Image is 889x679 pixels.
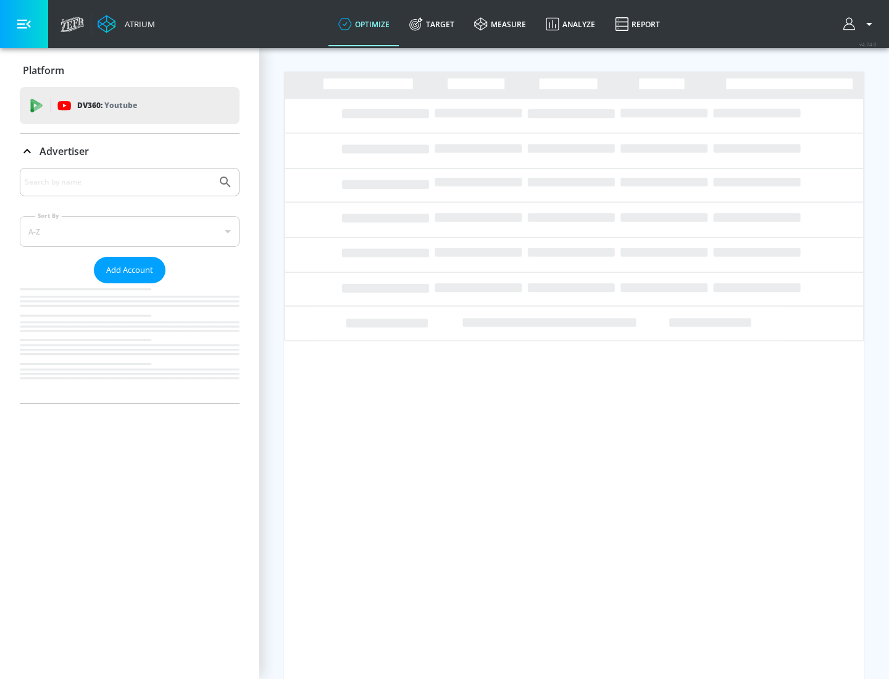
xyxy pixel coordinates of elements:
input: Search by name [25,174,212,190]
div: Advertiser [20,168,240,403]
p: DV360: [77,99,137,112]
a: Target [399,2,464,46]
a: Atrium [98,15,155,33]
div: A-Z [20,216,240,247]
a: optimize [328,2,399,46]
p: Platform [23,64,64,77]
a: Analyze [536,2,605,46]
nav: list of Advertiser [20,283,240,403]
a: measure [464,2,536,46]
a: Report [605,2,670,46]
div: Platform [20,53,240,88]
p: Youtube [104,99,137,112]
div: Advertiser [20,134,240,169]
div: Atrium [120,19,155,30]
button: Add Account [94,257,165,283]
span: v 4.24.0 [859,41,877,48]
div: DV360: Youtube [20,87,240,124]
label: Sort By [35,212,62,220]
p: Advertiser [40,144,89,158]
span: Add Account [106,263,153,277]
